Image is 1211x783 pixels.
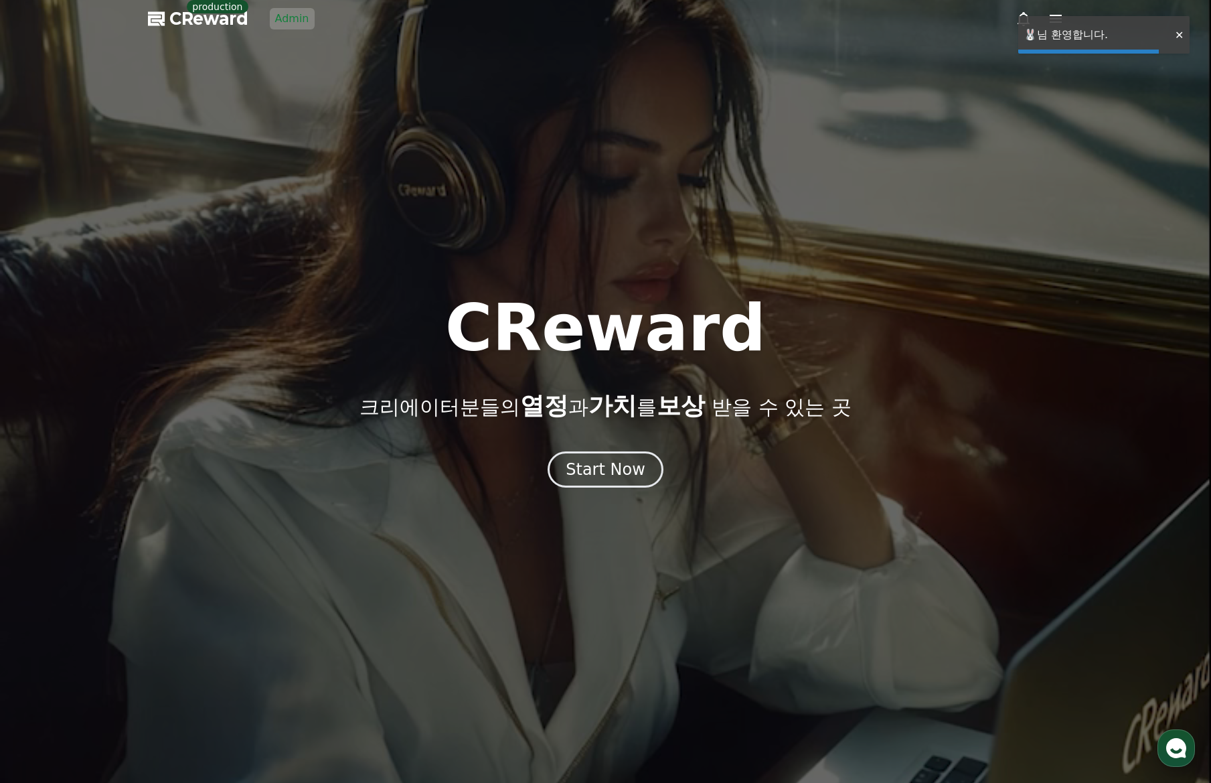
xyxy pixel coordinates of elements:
button: Start Now [548,451,663,488]
span: 가치 [588,392,637,419]
div: Start Now [566,459,645,480]
p: 크리에이터분들의 과 를 받을 수 있는 곳 [359,393,851,419]
a: Start Now [548,465,663,478]
a: Admin [270,8,315,29]
span: CReward [169,8,248,29]
h1: CReward [445,296,766,360]
span: 보상 [657,392,705,419]
a: CReward [148,8,248,29]
span: 열정 [520,392,568,419]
